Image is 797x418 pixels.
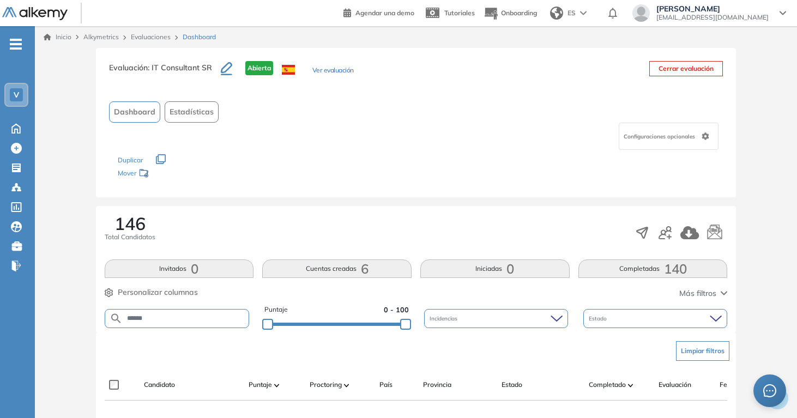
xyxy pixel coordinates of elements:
img: [missing "en.ARROW_ALT" translation] [274,384,280,387]
span: message [763,384,776,397]
span: Alkymetrics [83,33,119,41]
span: Puntaje [249,380,272,390]
span: Completado [589,380,626,390]
span: [EMAIL_ADDRESS][DOMAIN_NAME] [656,13,769,22]
span: Candidato [144,380,175,390]
button: Completadas140 [578,259,728,278]
span: Personalizar columnas [118,287,198,298]
a: Evaluaciones [131,33,171,41]
img: world [550,7,563,20]
button: Cuentas creadas6 [262,259,412,278]
span: Tutoriales [444,9,475,17]
img: SEARCH_ALT [110,312,123,325]
span: Más filtros [679,288,716,299]
button: Dashboard [109,101,160,123]
button: Limpiar filtros [676,341,729,361]
div: Mover [118,164,227,184]
img: [missing "en.ARROW_ALT" translation] [628,384,633,387]
img: [missing "en.ARROW_ALT" translation] [344,384,349,387]
span: Estado [502,380,522,390]
span: 146 [114,215,146,232]
span: Dashboard [114,106,155,118]
span: Proctoring [310,380,342,390]
span: Estado [589,314,609,323]
button: Iniciadas0 [420,259,570,278]
button: Onboarding [484,2,537,25]
span: V [14,90,19,99]
span: Incidencias [430,314,460,323]
img: ESP [282,65,295,75]
button: Invitados0 [105,259,254,278]
span: Abierta [245,61,273,75]
button: Más filtros [679,288,727,299]
button: Estadísticas [165,101,219,123]
span: [PERSON_NAME] [656,4,769,13]
div: Incidencias [424,309,568,328]
span: País [379,380,393,390]
span: Configuraciones opcionales [624,132,697,141]
span: Evaluación [659,380,691,390]
span: Agendar una demo [355,9,414,17]
span: 0 - 100 [384,305,409,315]
span: Estadísticas [170,106,214,118]
span: ES [567,8,576,18]
button: Ver evaluación [312,65,354,77]
img: Logo [2,7,68,21]
span: : IT Consultant SR [148,63,212,72]
a: Inicio [44,32,71,42]
span: Onboarding [501,9,537,17]
span: Duplicar [118,156,143,164]
span: Dashboard [183,32,216,42]
h3: Evaluación [109,61,221,84]
i: - [10,43,22,45]
div: Estado [583,309,727,328]
img: arrow [580,11,587,15]
span: Puntaje [264,305,288,315]
button: Cerrar evaluación [649,61,723,76]
div: Configuraciones opcionales [619,123,718,150]
a: Agendar una demo [343,5,414,19]
span: Fecha límite [720,380,757,390]
span: Total Candidatos [105,232,155,242]
button: Personalizar columnas [105,287,198,298]
span: Provincia [423,380,451,390]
